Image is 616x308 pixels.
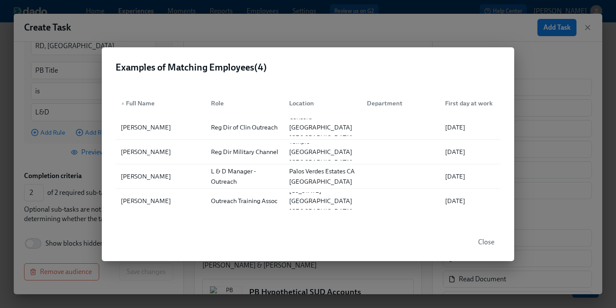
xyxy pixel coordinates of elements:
[207,166,282,187] div: L & D Manager - Outreach
[286,166,360,187] div: Palos Verdes Estates CA [GEOGRAPHIC_DATA]
[117,122,204,132] div: [PERSON_NAME]
[207,147,282,157] div: Reg Dir Military Channel
[117,98,204,108] div: Full Name
[442,98,499,108] div: First day at work
[117,196,204,206] div: [PERSON_NAME]
[472,234,500,251] button: Close
[117,95,204,112] div: ▲Full Name
[286,112,360,143] div: Concord [GEOGRAPHIC_DATA] [GEOGRAPHIC_DATA]
[204,95,282,112] div: Role
[363,98,438,108] div: Department
[360,95,438,112] div: Department
[282,95,360,112] div: Location
[442,122,499,132] div: [DATE]
[442,196,499,206] div: [DATE]
[117,171,204,182] div: [PERSON_NAME]
[121,101,125,105] span: ▲
[438,95,499,112] div: First day at work
[286,185,360,216] div: [US_STATE] [GEOGRAPHIC_DATA] [GEOGRAPHIC_DATA]
[207,98,282,108] div: Role
[286,136,360,167] div: Temple [GEOGRAPHIC_DATA] [GEOGRAPHIC_DATA]
[207,122,282,132] div: Reg Dir of Clin Outreach
[442,147,499,157] div: [DATE]
[286,98,360,108] div: Location
[116,61,500,74] h2: Examples of Matching Employees ( 4 )
[117,147,204,157] div: [PERSON_NAME]
[442,171,499,182] div: [DATE]
[207,196,282,206] div: Outreach Training Assoc
[478,238,494,246] span: Close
